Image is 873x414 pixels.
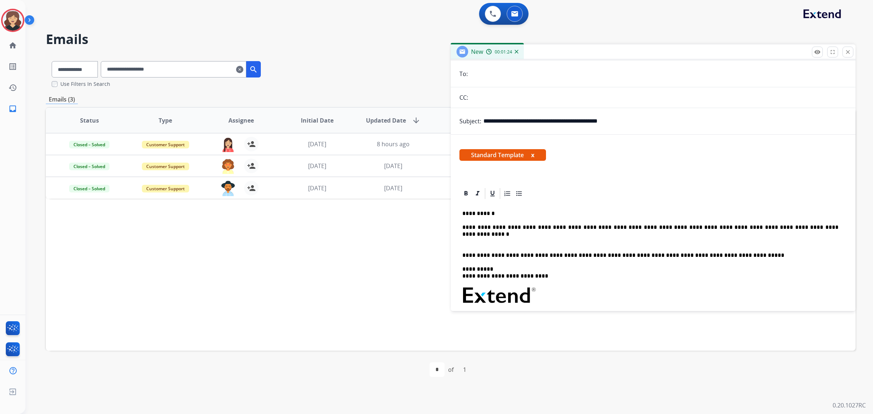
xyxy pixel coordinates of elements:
span: [DATE] [308,140,326,148]
span: Closed – Solved [69,185,109,192]
span: Closed – Solved [69,141,109,148]
span: Customer Support [142,185,189,192]
p: Subject: [459,117,481,126]
span: [DATE] [384,162,402,170]
mat-icon: close [845,49,851,55]
span: Closed – Solved [69,163,109,170]
p: To: [459,69,468,78]
span: Customer Support [142,163,189,170]
span: [DATE] [384,184,402,192]
p: CC: [459,93,468,102]
p: Emails (3) [46,95,78,104]
img: agent-avatar [221,181,235,196]
span: Type [159,116,172,125]
mat-icon: person_add [247,184,256,192]
mat-icon: arrow_downward [412,116,420,125]
mat-icon: list_alt [8,62,17,71]
div: Underline [487,188,498,199]
img: agent-avatar [221,159,235,174]
button: x [531,151,534,159]
span: Status [80,116,99,125]
span: Updated Date [366,116,406,125]
span: [DATE] [308,162,326,170]
div: Ordered List [502,188,513,199]
span: Initial Date [301,116,334,125]
mat-icon: clear [236,65,243,74]
div: 1 [457,362,472,377]
mat-icon: inbox [8,104,17,113]
span: [DATE] [308,184,326,192]
mat-icon: person_add [247,162,256,170]
div: Bold [461,188,471,199]
mat-icon: home [8,41,17,50]
div: of [448,365,454,374]
img: avatar [3,10,23,31]
span: New [471,48,483,56]
mat-icon: history [8,83,17,92]
label: Use Filters In Search [60,80,110,88]
h2: Emails [46,32,856,47]
p: 0.20.1027RC [833,401,866,410]
mat-icon: remove_red_eye [814,49,821,55]
img: agent-avatar [221,137,235,152]
span: Customer Support [142,141,189,148]
span: Standard Template [459,149,546,161]
div: Bullet List [514,188,525,199]
span: Assignee [228,116,254,125]
div: Italic [472,188,483,199]
mat-icon: fullscreen [829,49,836,55]
mat-icon: person_add [247,140,256,148]
mat-icon: search [249,65,258,74]
span: 8 hours ago [377,140,410,148]
span: 00:01:24 [495,49,512,55]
